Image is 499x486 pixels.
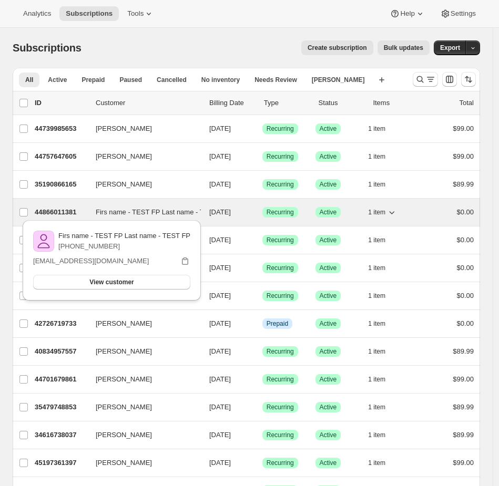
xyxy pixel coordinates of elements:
[320,347,337,356] span: Active
[96,430,152,440] span: [PERSON_NAME]
[17,6,57,21] button: Analytics
[35,207,87,218] p: 44866011381
[368,431,385,439] span: 1 item
[368,403,385,411] span: 1 item
[368,372,397,387] button: 1 item
[267,292,294,300] span: Recurring
[267,347,294,356] span: Recurring
[267,375,294,384] span: Recurring
[13,42,82,54] span: Subscriptions
[368,375,385,384] span: 1 item
[33,275,190,289] button: View customer
[453,180,474,188] span: $89.99
[461,72,476,87] button: Sort the results
[368,261,397,275] button: 1 item
[35,400,474,415] div: 35479748853[PERSON_NAME][DATE]SuccessRecurringSuccessActive1 item$89.99
[201,76,240,84] span: No inventory
[368,205,397,220] button: 1 item
[368,344,397,359] button: 1 item
[127,9,144,18] span: Tools
[35,179,87,190] p: 35190866165
[119,76,142,84] span: Paused
[35,346,87,357] p: 40834957557
[320,208,337,216] span: Active
[373,73,390,87] button: Create new view
[35,98,87,108] p: ID
[89,315,195,332] button: [PERSON_NAME]
[456,208,474,216] span: $0.00
[35,205,474,220] div: 44866011381Firs name - TEST FP Last name - TEST FP[DATE]SuccessRecurringSuccessActive1 item$0.00
[89,204,195,221] button: Firs name - TEST FP Last name - TEST FP
[368,180,385,189] span: 1 item
[35,458,87,468] p: 45197361397
[66,9,113,18] span: Subscriptions
[368,177,397,192] button: 1 item
[456,236,474,244] span: $0.00
[35,233,474,247] div: 44869583093Firs name - TEST FP Last name - TEST FP[DATE]SuccessRecurringSuccessActive1 item$0.00
[209,292,231,299] span: [DATE]
[368,292,385,300] span: 1 item
[209,347,231,355] span: [DATE]
[96,179,152,190] span: [PERSON_NAME]
[35,177,474,192] div: 35190866165[PERSON_NAME][DATE]SuccessRecurringSuccessActive1 item$89.99
[35,428,474,442] div: 34616738037[PERSON_NAME][DATE]SuccessRecurringSuccessActive1 item$89.99
[368,428,397,442] button: 1 item
[368,125,385,133] span: 1 item
[368,208,385,216] span: 1 item
[35,151,87,162] p: 44757647605
[267,431,294,439] span: Recurring
[58,241,190,252] p: [PHONE_NUMBER]
[267,264,294,272] span: Recurring
[209,125,231,132] span: [DATE]
[89,278,134,286] span: View customer
[460,98,474,108] p: Total
[35,149,474,164] div: 44757647605[PERSON_NAME][DATE]SuccessRecurringSuccessActive1 item$99.00
[368,347,385,356] span: 1 item
[267,236,294,244] span: Recurring
[320,459,337,467] span: Active
[267,180,294,189] span: Recurring
[453,375,474,383] span: $99.00
[451,9,476,18] span: Settings
[121,6,160,21] button: Tools
[35,344,474,359] div: 40834957557[PERSON_NAME][DATE]SuccessRecurringSuccessActive1 item$89.99
[368,288,397,303] button: 1 item
[35,372,474,387] div: 44701679861[PERSON_NAME][DATE]SuccessRecurringSuccessActive1 item$99.00
[48,76,67,84] span: Active
[209,98,256,108] p: Billing Date
[209,152,231,160] span: [DATE]
[413,72,438,87] button: Search and filter results
[320,125,337,133] span: Active
[267,152,294,161] span: Recurring
[312,76,365,84] span: [PERSON_NAME]
[58,231,190,241] p: Firs name - TEST FP Last name - TEST FP
[320,236,337,244] span: Active
[35,123,87,134] p: 44739985653
[33,231,54,252] img: variant image
[82,76,105,84] span: Prepaid
[96,458,152,468] span: [PERSON_NAME]
[267,403,294,411] span: Recurring
[440,44,460,52] span: Export
[33,256,149,266] p: [EMAIL_ADDRESS][DOMAIN_NAME]
[209,236,231,244] span: [DATE]
[35,288,474,303] div: 44895371509Firs name - TEST FP Last name - TEST FP[DATE]SuccessRecurringSuccessActive1 item$0.00
[453,347,474,355] span: $89.99
[96,318,152,329] span: [PERSON_NAME]
[319,98,365,108] p: Status
[384,44,423,52] span: Bulk updates
[368,264,385,272] span: 1 item
[434,40,466,55] button: Export
[96,98,201,108] p: Customer
[89,399,195,416] button: [PERSON_NAME]
[320,292,337,300] span: Active
[209,264,231,272] span: [DATE]
[96,123,152,134] span: [PERSON_NAME]
[35,121,474,136] div: 44739985653[PERSON_NAME][DATE]SuccessRecurringSuccessActive1 item$99.00
[453,403,474,411] span: $89.99
[368,400,397,415] button: 1 item
[267,459,294,467] span: Recurring
[320,319,337,328] span: Active
[456,319,474,327] span: $0.00
[89,454,195,471] button: [PERSON_NAME]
